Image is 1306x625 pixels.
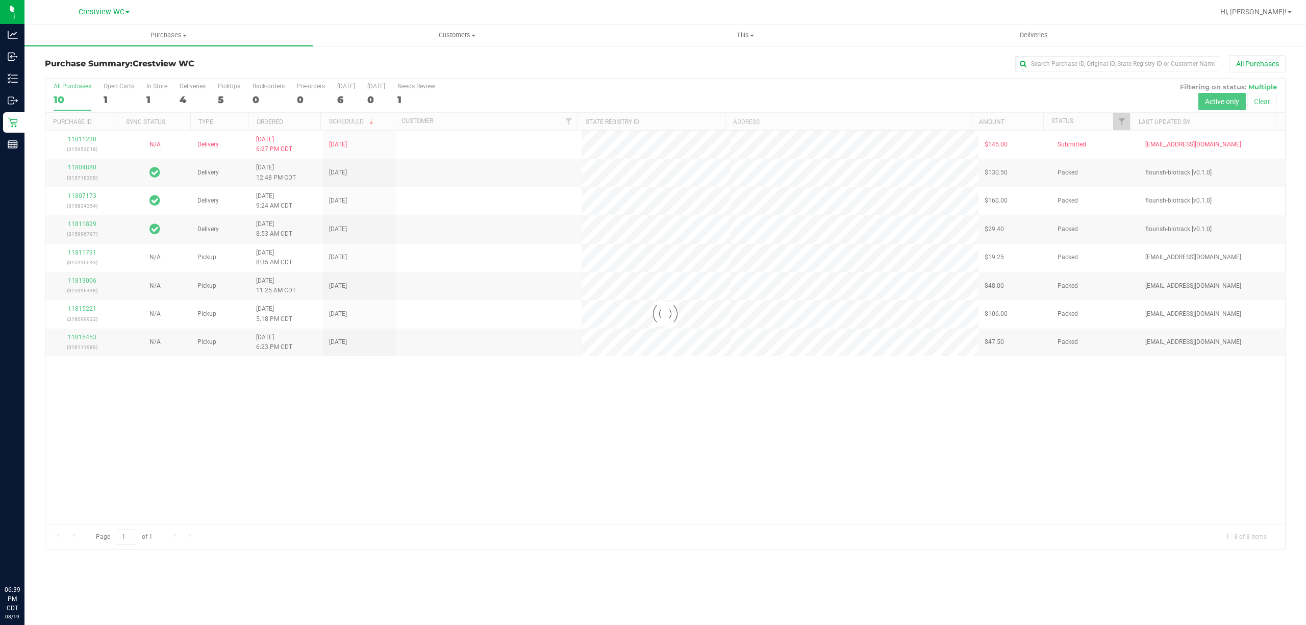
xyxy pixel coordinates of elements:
p: 08/19 [5,613,20,620]
a: Deliveries [890,24,1178,46]
span: Crestview WC [79,8,124,16]
span: Customers [313,31,600,40]
a: Customers [313,24,601,46]
inline-svg: Inbound [8,52,18,62]
iframe: Resource center unread badge [30,542,42,554]
input: Search Purchase ID, Original ID, State Registry ID or Customer Name... [1015,56,1219,71]
iframe: Resource center [10,543,41,574]
span: Deliveries [1006,31,1062,40]
inline-svg: Analytics [8,30,18,40]
span: Crestview WC [133,59,194,68]
a: Tills [601,24,889,46]
inline-svg: Inventory [8,73,18,84]
span: Tills [601,31,889,40]
span: Hi, [PERSON_NAME]! [1220,8,1287,16]
span: Purchases [24,31,313,40]
inline-svg: Reports [8,139,18,149]
inline-svg: Outbound [8,95,18,106]
button: All Purchases [1229,55,1286,72]
inline-svg: Retail [8,117,18,128]
a: Purchases [24,24,313,46]
p: 06:39 PM CDT [5,585,20,613]
h3: Purchase Summary: [45,59,459,68]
